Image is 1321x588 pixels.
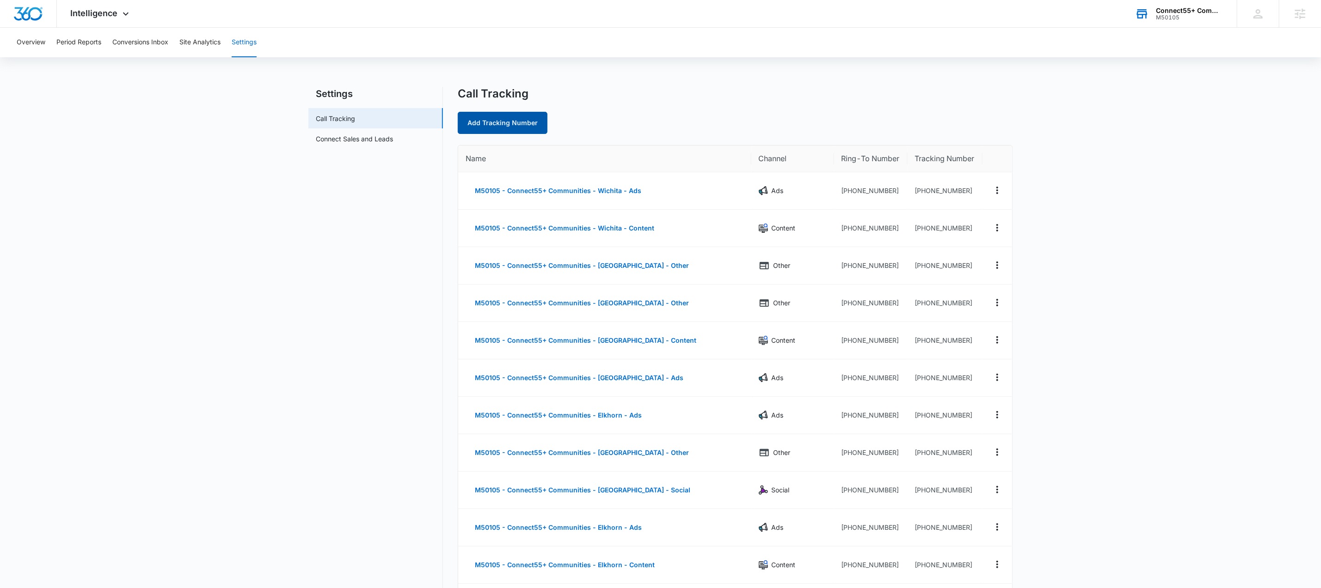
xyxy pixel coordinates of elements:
[759,373,768,382] img: Ads
[908,509,983,546] td: [PHONE_NUMBER]
[834,434,908,472] td: [PHONE_NUMBER]
[908,285,983,322] td: [PHONE_NUMBER]
[908,359,983,397] td: [PHONE_NUMBER]
[466,367,693,389] button: M50105 - Connect55+ Communities - [GEOGRAPHIC_DATA] - Ads
[772,373,784,383] p: Ads
[759,186,768,195] img: Ads
[466,329,706,352] button: M50105 - Connect55+ Communities - [GEOGRAPHIC_DATA] - Content
[834,397,908,434] td: [PHONE_NUMBER]
[990,370,1005,385] button: Actions
[908,546,983,584] td: [PHONE_NUMBER]
[316,114,355,123] a: Call Tracking
[772,186,784,196] p: Ads
[56,28,101,57] button: Period Reports
[17,28,45,57] button: Overview
[466,479,700,501] button: M50105 - Connect55+ Communities - [GEOGRAPHIC_DATA] - Social
[772,560,796,570] p: Content
[774,261,791,271] p: Other
[908,434,983,472] td: [PHONE_NUMBER]
[759,485,768,495] img: Social
[990,520,1005,534] button: Actions
[990,407,1005,422] button: Actions
[751,145,834,172] th: Channel
[466,442,698,464] button: M50105 - Connect55+ Communities - [GEOGRAPHIC_DATA] - Other
[759,336,768,345] img: Content
[908,397,983,434] td: [PHONE_NUMBER]
[466,404,651,426] button: M50105 - Connect55+ Communities - Elkhorn - Ads
[466,292,698,314] button: M50105 - Connect55+ Communities - [GEOGRAPHIC_DATA] - Other
[772,522,784,533] p: Ads
[458,87,528,101] h1: Call Tracking
[990,295,1005,310] button: Actions
[908,247,983,285] td: [PHONE_NUMBER]
[466,516,651,539] button: M50105 - Connect55+ Communities - Elkhorn - Ads
[759,523,768,532] img: Ads
[774,448,791,458] p: Other
[834,247,908,285] td: [PHONE_NUMBER]
[834,509,908,546] td: [PHONE_NUMBER]
[466,217,664,239] button: M50105 - Connect55+ Communities - Wichita - Content
[990,183,1005,198] button: Actions
[990,220,1005,235] button: Actions
[834,172,908,210] td: [PHONE_NUMBER]
[759,224,768,233] img: Content
[232,28,257,57] button: Settings
[759,560,768,570] img: Content
[772,223,796,233] p: Content
[71,8,118,18] span: Intelligence
[834,546,908,584] td: [PHONE_NUMBER]
[990,557,1005,572] button: Actions
[772,335,796,346] p: Content
[834,285,908,322] td: [PHONE_NUMBER]
[834,145,908,172] th: Ring-To Number
[834,472,908,509] td: [PHONE_NUMBER]
[466,554,664,576] button: M50105 - Connect55+ Communities - Elkhorn - Content
[759,411,768,420] img: Ads
[466,255,698,277] button: M50105 - Connect55+ Communities - [GEOGRAPHIC_DATA] - Other
[466,180,651,202] button: M50105 - Connect55+ Communities - Wichita - Ads
[908,322,983,359] td: [PHONE_NUMBER]
[772,485,790,495] p: Social
[908,472,983,509] td: [PHONE_NUMBER]
[316,134,393,144] a: Connect Sales and Leads
[458,112,547,134] a: Add Tracking Number
[834,322,908,359] td: [PHONE_NUMBER]
[179,28,221,57] button: Site Analytics
[112,28,168,57] button: Conversions Inbox
[1156,14,1223,21] div: account id
[990,333,1005,347] button: Actions
[990,482,1005,497] button: Actions
[990,258,1005,273] button: Actions
[990,445,1005,460] button: Actions
[908,145,983,172] th: Tracking Number
[774,298,791,308] p: Other
[908,210,983,247] td: [PHONE_NUMBER]
[458,145,751,172] th: Name
[772,410,784,420] p: Ads
[308,87,443,101] h2: Settings
[1156,7,1223,14] div: account name
[834,210,908,247] td: [PHONE_NUMBER]
[908,172,983,210] td: [PHONE_NUMBER]
[834,359,908,397] td: [PHONE_NUMBER]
